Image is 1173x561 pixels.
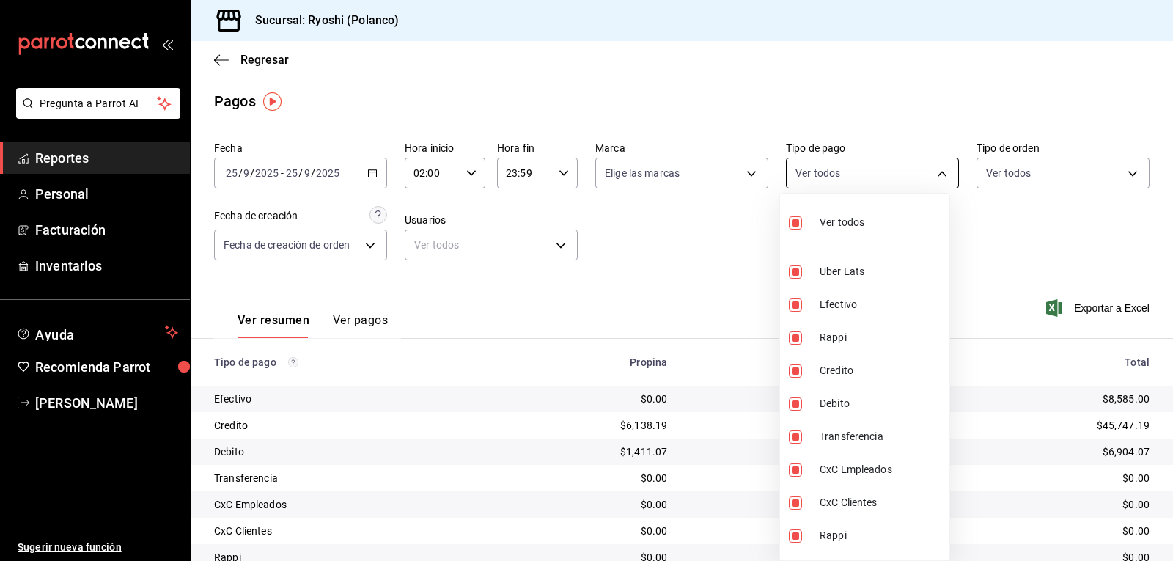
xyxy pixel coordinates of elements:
span: Efectivo [820,297,944,312]
span: Credito [820,363,944,378]
span: CxC Empleados [820,462,944,477]
img: Tooltip marker [263,92,282,111]
span: Rappi [820,330,944,345]
span: CxC Clientes [820,495,944,510]
span: Transferencia [820,429,944,444]
span: Ver todos [820,215,864,230]
span: Rappi [820,528,944,543]
span: Debito [820,396,944,411]
span: Uber Eats [820,264,944,279]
